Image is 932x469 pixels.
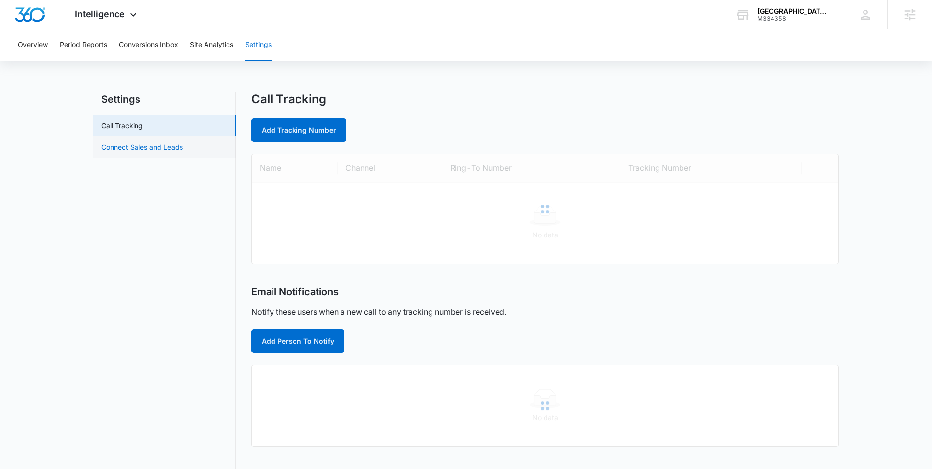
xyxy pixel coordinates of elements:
[251,286,339,298] h2: Email Notifications
[251,92,326,107] h1: Call Tracking
[251,118,346,142] a: Add Tracking Number
[245,29,272,61] button: Settings
[119,29,178,61] button: Conversions Inbox
[101,142,183,152] a: Connect Sales and Leads
[251,329,344,353] button: Add Person To Notify
[93,92,236,107] h2: Settings
[18,29,48,61] button: Overview
[757,15,829,22] div: account id
[60,29,107,61] button: Period Reports
[251,306,506,318] p: Notify these users when a new call to any tracking number is received.
[75,9,125,19] span: Intelligence
[757,7,829,15] div: account name
[101,120,143,131] a: Call Tracking
[190,29,233,61] button: Site Analytics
